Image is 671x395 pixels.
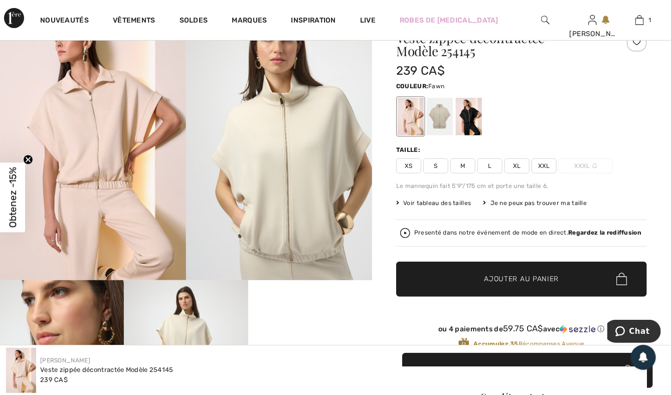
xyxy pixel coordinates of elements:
[570,29,616,39] div: [PERSON_NAME]
[396,199,471,208] span: Voir tableau des tailles
[23,155,33,165] button: Close teaser
[428,83,444,90] span: Fawn
[396,64,445,78] span: 239 CA$
[396,32,605,58] h1: Veste zippée décontractée Modèle 254145
[477,158,502,173] span: L
[588,15,597,25] a: Se connecter
[473,340,519,347] strong: Accumulez 35
[4,8,24,28] img: 1ère Avenue
[450,158,475,173] span: M
[400,15,498,26] a: Robes de [MEDICAL_DATA]
[232,16,267,27] a: Marques
[490,365,565,375] span: Ajouter au panier
[616,14,662,26] a: 1
[396,181,647,190] div: Le mannequin fait 5'9"/175 cm et porte une taille 6.
[532,158,557,173] span: XXL
[588,14,597,26] img: Mes infos
[113,16,155,27] a: Vêtements
[616,273,627,286] img: Bag.svg
[623,365,632,376] img: Bag.svg
[414,230,641,236] div: Presenté dans notre événement de mode en direct.
[607,320,661,345] iframe: Ouvre un widget dans lequel vous pouvez chatter avec l’un de nos agents
[423,158,448,173] span: S
[40,16,89,27] a: Nouveautés
[291,16,336,27] span: Inspiration
[7,167,19,228] span: Obtenez -15%
[396,324,647,337] div: ou 4 paiements de59.75 CA$avecSezzle Cliquez pour en savoir plus sur Sezzle
[649,16,651,25] span: 1
[635,14,644,26] img: Mon panier
[40,376,68,383] span: 239 CA$
[483,199,587,208] div: Je ne peux pas trouver ma taille
[592,163,597,168] img: ring-m.svg
[40,365,174,375] div: Veste zippée décontractée Modèle 254145
[396,158,421,173] span: XS
[40,357,90,364] a: [PERSON_NAME]
[456,98,482,135] div: Noir
[396,262,647,297] button: Ajouter au panier
[186,2,372,280] img: Veste Zipp&eacute;e D&eacute;contract&eacute;e mod&egrave;le 254145. 2
[427,98,453,135] div: Fawn
[505,158,530,173] span: XL
[398,98,424,135] div: Bouleau
[180,16,208,27] a: Soldes
[396,83,428,90] span: Couleur:
[484,274,559,284] span: Ajouter au panier
[560,325,596,334] img: Sezzle
[458,337,469,351] img: Récompenses Avenue
[396,145,422,154] div: Taille:
[6,348,36,393] img: Veste Zipp&eacute;e D&eacute;contract&eacute;e mod&egrave;le 254145
[503,323,543,333] span: 59.75 CA$
[541,14,550,26] img: recherche
[248,280,372,342] video: Your browser does not support the video tag.
[473,339,584,348] span: Récompenses Avenue
[568,229,641,236] strong: Regardez la rediffusion
[400,228,410,238] img: Regardez la rediffusion
[360,15,376,26] a: Live
[559,158,613,173] span: XXXL
[396,324,647,334] div: ou 4 paiements de avec
[402,353,653,388] button: Ajouter au panier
